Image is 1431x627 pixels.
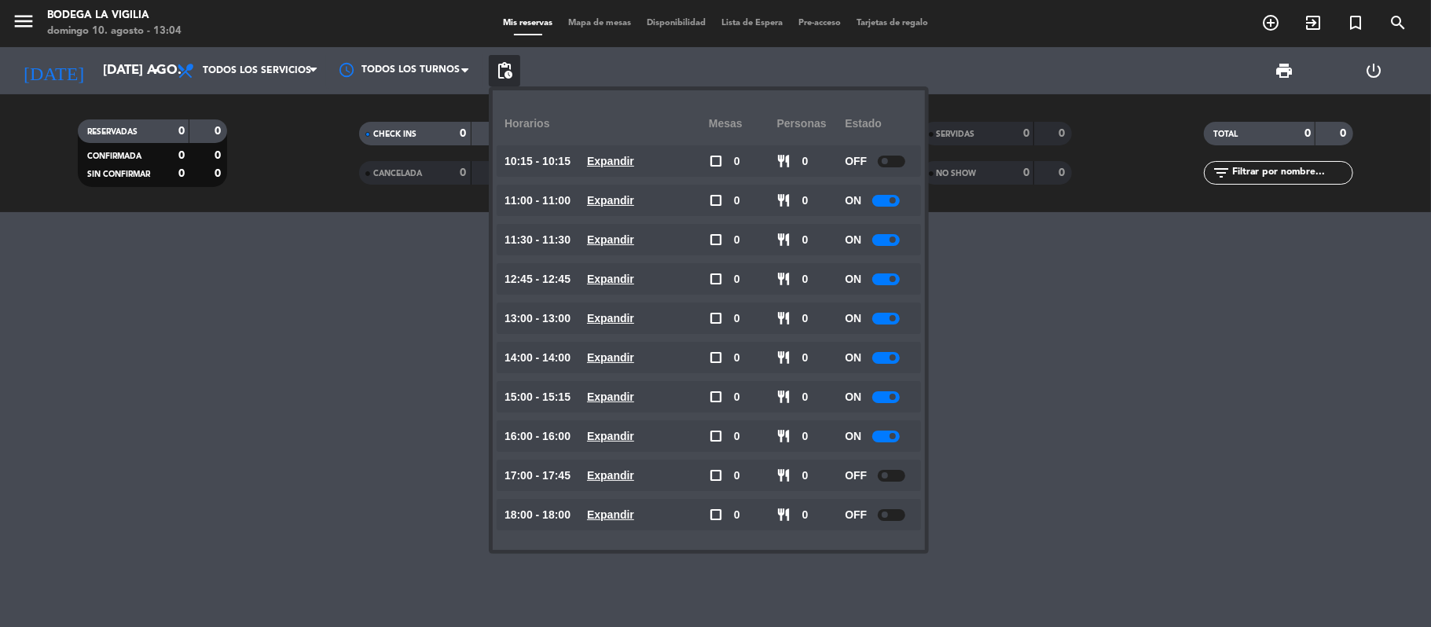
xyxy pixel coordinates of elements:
[505,270,571,288] span: 12:45 - 12:45
[734,467,740,485] span: 0
[495,19,560,27] span: Mis reservas
[777,154,791,168] span: restaurant
[373,170,422,178] span: CANCELADA
[587,273,634,285] u: Expandir
[12,9,35,33] i: menu
[802,152,809,170] span: 0
[845,152,867,170] span: OFF
[937,170,977,178] span: NO SHOW
[178,126,185,137] strong: 0
[802,427,809,445] span: 0
[791,19,849,27] span: Pre-acceso
[505,310,571,328] span: 13:00 - 13:00
[709,429,723,443] span: check_box_outline_blank
[587,194,634,207] u: Expandir
[709,193,723,207] span: check_box_outline_blank
[734,152,740,170] span: 0
[373,130,416,138] span: CHECK INS
[845,506,867,524] span: OFF
[505,467,571,485] span: 17:00 - 17:45
[777,233,791,247] span: restaurant
[1261,13,1280,32] i: add_circle_outline
[1213,130,1238,138] span: TOTAL
[845,192,861,210] span: ON
[460,167,467,178] strong: 0
[505,349,571,367] span: 14:00 - 14:00
[777,272,791,286] span: restaurant
[709,508,723,522] span: check_box_outline_blank
[505,102,709,145] div: Horarios
[87,152,141,160] span: CONFIRMADA
[845,231,861,249] span: ON
[505,192,571,210] span: 11:00 - 11:00
[1340,128,1349,139] strong: 0
[639,19,714,27] span: Disponibilidad
[1023,128,1029,139] strong: 0
[777,429,791,443] span: restaurant
[178,150,185,161] strong: 0
[777,193,791,207] span: restaurant
[714,19,791,27] span: Lista de Espera
[802,192,809,210] span: 0
[734,270,740,288] span: 0
[505,506,571,524] span: 18:00 - 18:00
[47,24,182,39] div: domingo 10. agosto - 13:04
[734,192,740,210] span: 0
[734,427,740,445] span: 0
[87,170,150,178] span: SIN CONFIRMAR
[587,312,634,324] u: Expandir
[802,349,809,367] span: 0
[845,467,867,485] span: OFF
[845,102,913,145] div: Estado
[709,272,723,286] span: check_box_outline_blank
[587,469,634,482] u: Expandir
[734,231,740,249] span: 0
[1059,167,1068,178] strong: 0
[709,154,723,168] span: check_box_outline_blank
[802,231,809,249] span: 0
[802,388,809,406] span: 0
[734,388,740,406] span: 0
[87,128,138,136] span: RESERVADAS
[777,390,791,404] span: restaurant
[802,270,809,288] span: 0
[709,390,723,404] span: check_box_outline_blank
[460,128,467,139] strong: 0
[709,233,723,247] span: check_box_outline_blank
[505,152,571,170] span: 10:15 - 10:15
[777,468,791,482] span: restaurant
[845,349,861,367] span: ON
[777,508,791,522] span: restaurant
[777,350,791,365] span: restaurant
[560,19,639,27] span: Mapa de mesas
[777,311,791,325] span: restaurant
[587,508,634,521] u: Expandir
[505,427,571,445] span: 16:00 - 16:00
[1231,164,1352,181] input: Filtrar por nombre...
[802,310,809,328] span: 0
[146,61,165,80] i: arrow_drop_down
[1212,163,1231,182] i: filter_list
[1330,47,1419,94] div: LOG OUT
[802,467,809,485] span: 0
[709,468,723,482] span: check_box_outline_blank
[215,150,224,161] strong: 0
[1346,13,1365,32] i: turned_in_not
[709,311,723,325] span: check_box_outline_blank
[505,231,571,249] span: 11:30 - 11:30
[845,270,861,288] span: ON
[12,9,35,38] button: menu
[12,53,95,88] i: [DATE]
[845,310,861,328] span: ON
[1059,128,1068,139] strong: 0
[495,61,514,80] span: pending_actions
[734,349,740,367] span: 0
[1365,61,1384,80] i: power_settings_new
[1304,13,1323,32] i: exit_to_app
[777,102,846,145] div: personas
[734,506,740,524] span: 0
[587,430,634,442] u: Expandir
[845,427,861,445] span: ON
[1304,128,1311,139] strong: 0
[215,168,224,179] strong: 0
